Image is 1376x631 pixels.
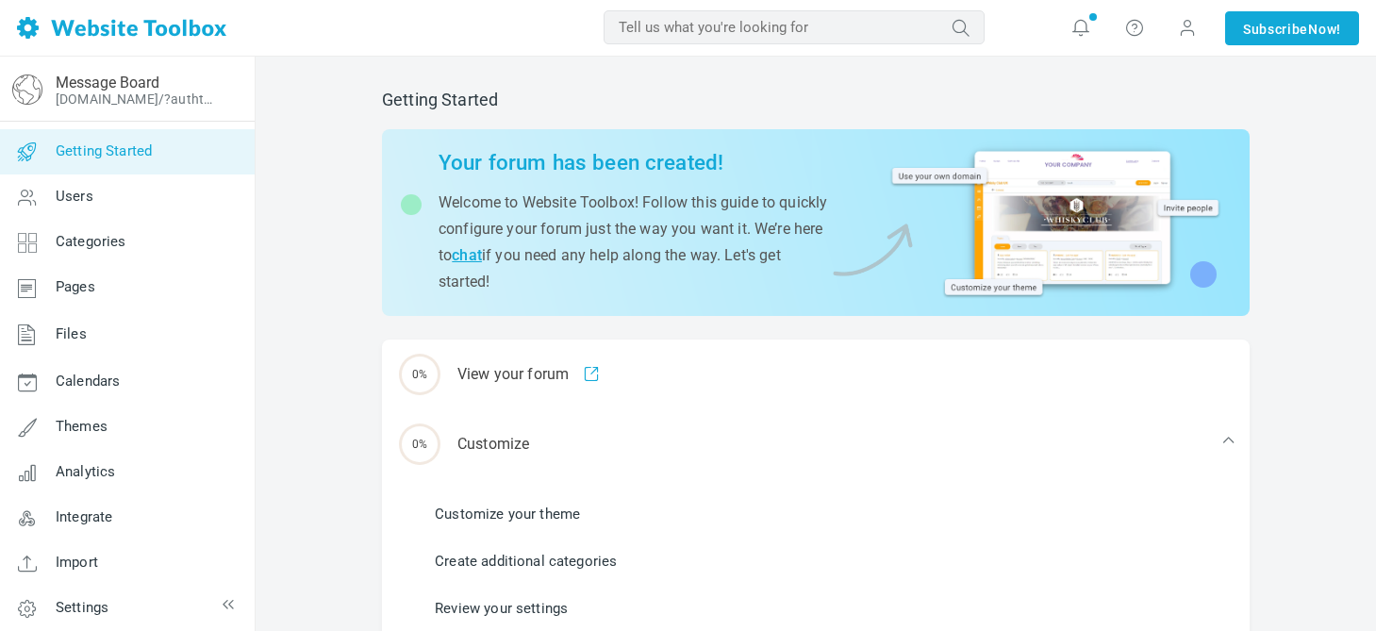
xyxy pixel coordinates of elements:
span: Users [56,188,93,205]
a: Create additional categories [435,551,617,572]
a: Message Board [56,74,159,91]
span: 0% [399,423,440,465]
h2: Your forum has been created! [439,150,828,175]
span: Categories [56,233,126,250]
a: SubscribeNow! [1225,11,1359,45]
span: Import [56,554,98,571]
a: [DOMAIN_NAME]/?authtoken=4a620894a8fad85d60dd73b47337b076&rememberMe=1 [56,91,220,107]
span: Now! [1308,19,1341,40]
span: Calendars [56,373,120,390]
span: Pages [56,278,95,295]
span: Analytics [56,463,115,480]
a: 0% View your forum [382,340,1250,409]
input: Tell us what you're looking for [604,10,985,44]
span: 0% [399,354,440,395]
a: chat [452,246,482,264]
a: Customize your theme [435,504,580,524]
h2: Getting Started [382,90,1250,110]
span: Files [56,325,87,342]
span: Themes [56,418,108,435]
a: Review your settings [435,598,568,619]
div: Customize [382,409,1250,479]
span: Getting Started [56,142,152,159]
span: Integrate [56,508,112,525]
span: Settings [56,599,108,616]
img: globe-icon.png [12,75,42,105]
div: View your forum [382,340,1250,409]
p: Welcome to Website Toolbox! Follow this guide to quickly configure your forum just the way you wa... [439,190,828,295]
